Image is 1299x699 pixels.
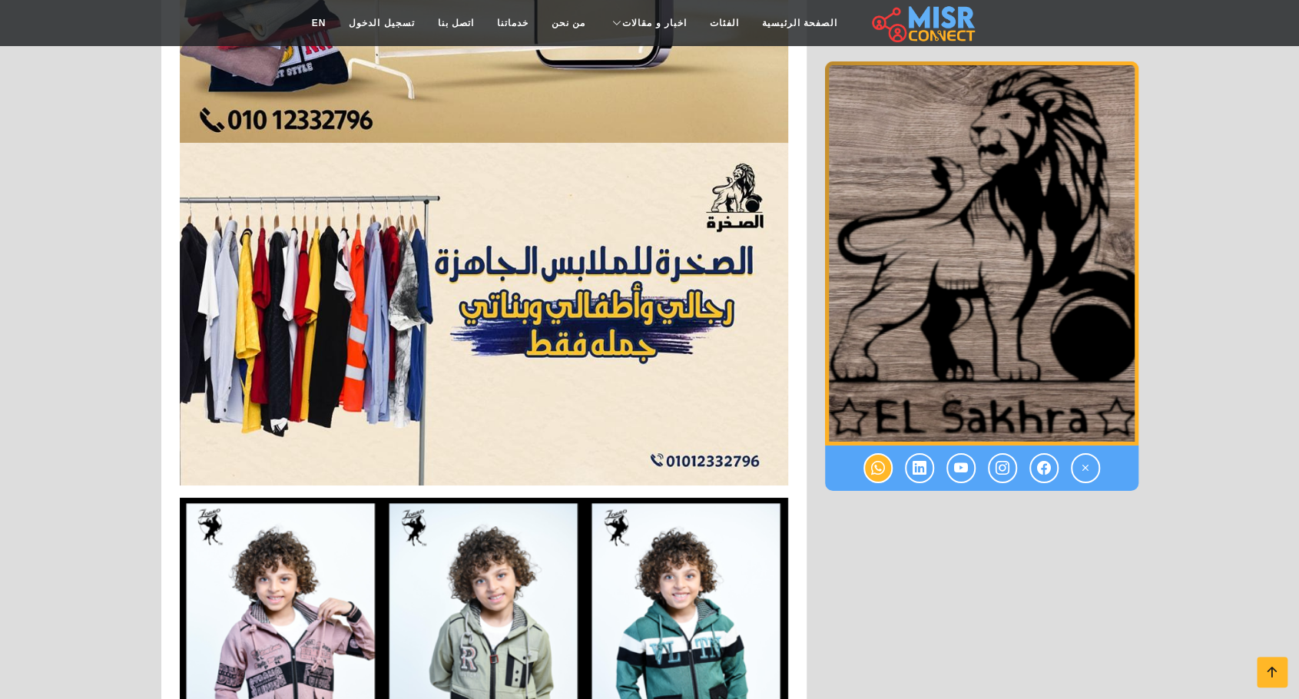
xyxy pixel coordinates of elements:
a: من نحن [540,8,597,38]
a: الفئات [698,8,751,38]
a: الصفحة الرئيسية [751,8,848,38]
a: اخبار و مقالات [597,8,698,38]
a: اتصل بنا [426,8,485,38]
img: main.misr_connect [872,4,975,42]
a: EN [300,8,338,38]
div: 1 / 1 [825,61,1138,446]
a: خدماتنا [485,8,540,38]
img: مكتب الصخرة للملابس الجاهزة شبرا [825,61,1138,446]
a: تسجيل الدخول [337,8,426,38]
span: اخبار و مقالات [622,16,687,30]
